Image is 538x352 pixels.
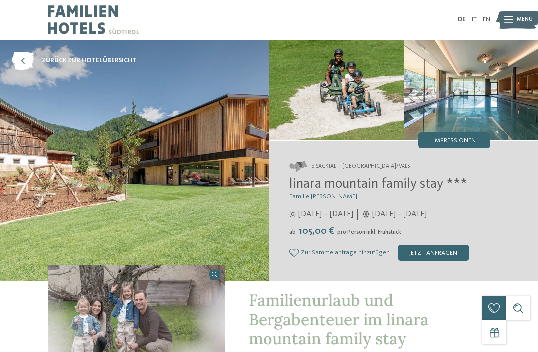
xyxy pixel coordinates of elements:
span: ab [289,229,296,235]
i: Öffnungszeiten im Winter [362,211,370,218]
span: linara mountain family stay *** [289,177,467,191]
span: Eisacktal – [GEOGRAPHIC_DATA]/Vals [311,163,410,171]
span: Menü [517,16,533,24]
div: jetzt anfragen [398,245,469,261]
i: Öffnungszeiten im Sommer [289,211,296,218]
span: Familienurlaub und Bergabenteuer im linara mountain family stay [249,290,429,349]
span: [DATE] – [DATE] [372,209,427,220]
img: Der Ort für Little Nature Ranger in Vals [269,40,403,140]
span: Familie [PERSON_NAME] [289,193,357,200]
a: DE [458,16,466,23]
span: zurück zur Hotelübersicht [42,56,137,65]
span: pro Person inkl. Frühstück [337,229,401,235]
span: [DATE] – [DATE] [298,209,353,220]
a: IT [472,16,477,23]
span: 105,00 € [297,226,336,236]
a: EN [483,16,490,23]
a: zurück zur Hotelübersicht [12,52,137,70]
span: Zur Sammelanfrage hinzufügen [301,249,390,256]
span: Impressionen [433,138,476,144]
